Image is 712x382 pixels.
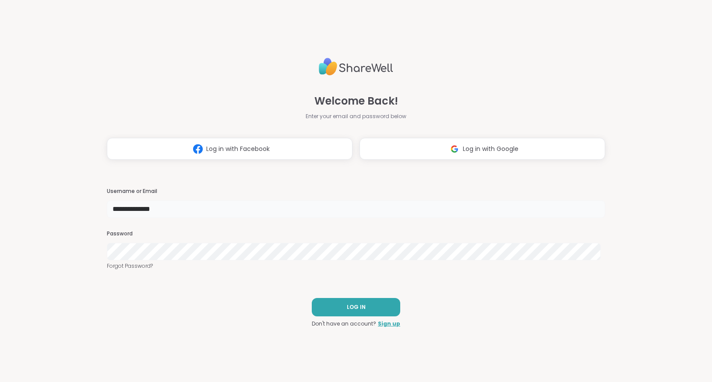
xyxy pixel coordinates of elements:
[446,141,463,157] img: ShareWell Logomark
[347,303,366,311] span: LOG IN
[206,144,270,154] span: Log in with Facebook
[360,138,605,160] button: Log in with Google
[319,54,393,79] img: ShareWell Logo
[463,144,518,154] span: Log in with Google
[107,188,605,195] h3: Username or Email
[107,230,605,238] h3: Password
[378,320,400,328] a: Sign up
[312,320,376,328] span: Don't have an account?
[190,141,206,157] img: ShareWell Logomark
[314,93,398,109] span: Welcome Back!
[107,138,352,160] button: Log in with Facebook
[107,262,605,270] a: Forgot Password?
[306,112,406,120] span: Enter your email and password below
[312,298,400,316] button: LOG IN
